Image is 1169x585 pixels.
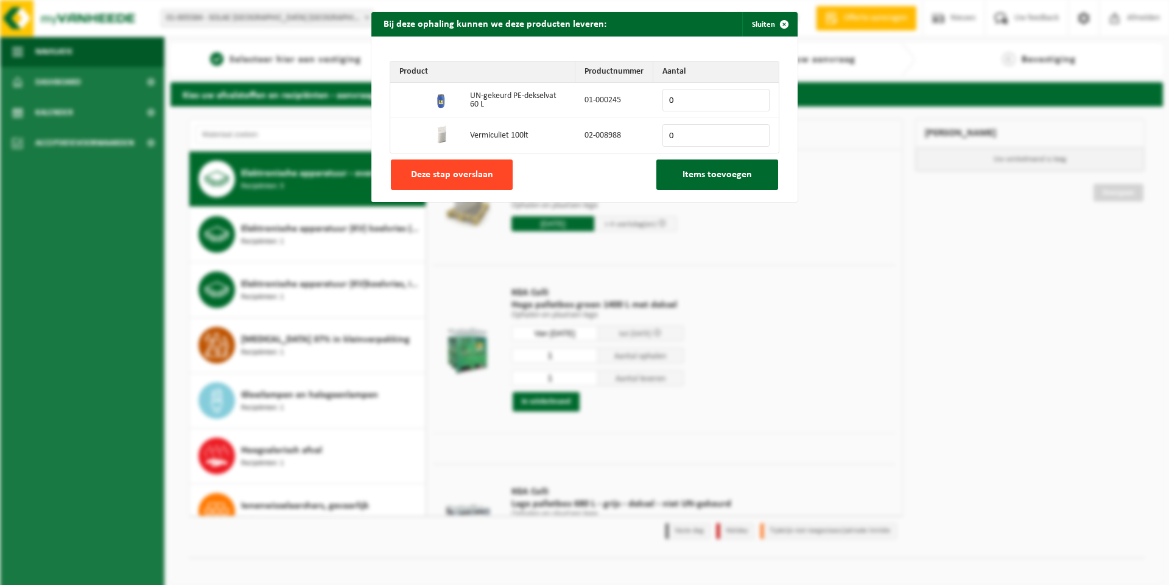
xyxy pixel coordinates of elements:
[683,170,752,180] span: Items toevoegen
[461,118,575,153] td: Vermiculiet 100lt
[432,89,452,109] img: 01-000245
[411,170,493,180] span: Deze stap overslaan
[432,125,452,144] img: 02-008988
[656,159,778,190] button: Items toevoegen
[390,61,575,83] th: Product
[742,12,796,37] button: Sluiten
[575,61,653,83] th: Productnummer
[575,83,653,118] td: 01-000245
[371,12,619,35] h2: Bij deze ophaling kunnen we deze producten leveren:
[653,61,779,83] th: Aantal
[575,118,653,153] td: 02-008988
[391,159,513,190] button: Deze stap overslaan
[461,83,575,118] td: UN-gekeurd PE-dekselvat 60 L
